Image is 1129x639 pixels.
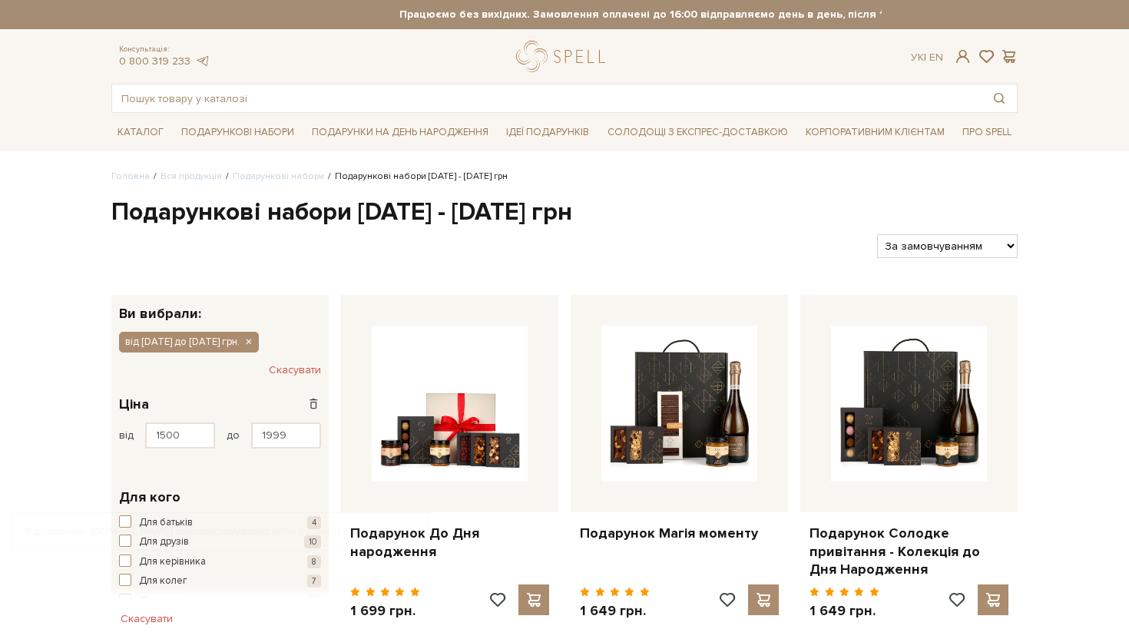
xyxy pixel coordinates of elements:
span: | [924,51,926,64]
a: telegram [194,55,210,68]
a: Подарунок Солодке привітання - Колекція до Дня Народження [810,525,1008,578]
span: 8 [307,594,321,608]
span: Каталог [111,121,170,144]
a: logo [516,41,612,72]
span: від [DATE] до [DATE] грн. [125,335,240,349]
p: 1 699 грн. [350,602,420,620]
a: Головна [111,171,150,182]
button: Для мами 8 [119,594,321,609]
a: Корпоративним клієнтам [800,119,951,145]
button: від [DATE] до [DATE] грн. [119,332,259,352]
span: від [119,429,134,442]
span: Для колег [139,574,187,589]
button: Для колег 7 [119,574,321,589]
a: Погоджуюсь [338,525,416,538]
span: Ідеї подарунків [500,121,595,144]
span: до [227,429,240,442]
a: Вся продукція [161,171,222,182]
span: Ціна [119,394,149,415]
a: En [929,51,943,64]
span: Для кого [119,487,180,508]
span: Для мами [139,594,183,609]
button: Скасувати [111,607,182,631]
p: 1 649 грн. [810,602,879,620]
input: Пошук товару у каталозі [112,84,982,112]
span: Подарунки на День народження [306,121,495,144]
div: Я дозволяю [DOMAIN_NAME] використовувати [12,525,429,538]
input: Ціна [251,422,321,449]
a: файли cookie [263,525,333,538]
a: 0 800 319 233 [119,55,190,68]
a: Подарункові набори [233,171,324,182]
li: Подарункові набори [DATE] - [DATE] грн [324,170,508,184]
span: Подарункові набори [175,121,300,144]
p: 1 649 грн. [580,602,650,620]
button: Для керівника 8 [119,555,321,570]
input: Ціна [145,422,215,449]
div: Ук [911,51,943,65]
a: Подарунок Магія моменту [580,525,779,542]
span: 8 [307,555,321,568]
span: Консультація: [119,45,210,55]
button: Скасувати [269,358,321,382]
a: Солодощі з експрес-доставкою [601,119,794,145]
span: Про Spell [956,121,1018,144]
span: Для керівника [139,555,206,570]
h1: Подарункові набори [DATE] - [DATE] грн [111,197,1018,229]
a: Подарунок До Дня народження [350,525,549,561]
button: Пошук товару у каталозі [982,84,1017,112]
span: 7 [307,574,321,588]
div: Ви вибрали: [111,295,329,320]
